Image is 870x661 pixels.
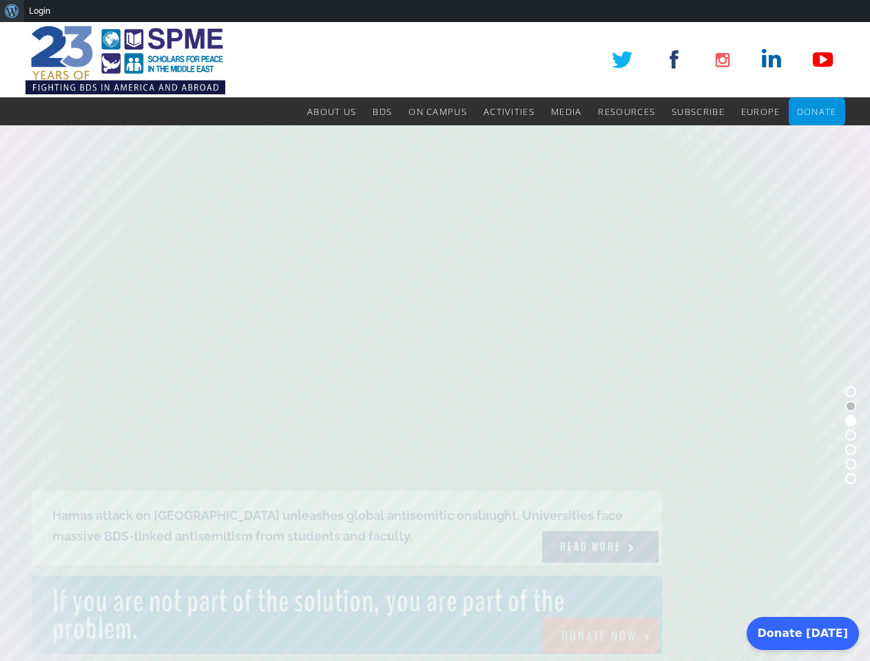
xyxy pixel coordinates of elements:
a: BDS [373,98,392,125]
a: About Us [307,98,356,125]
a: Donate [797,98,837,125]
span: Activities [484,105,535,118]
span: On Campus [408,105,467,118]
a: On Campus [408,98,467,125]
span: About Us [307,105,356,118]
a: Europe [741,98,780,125]
a: Media [551,98,582,125]
a: Resources [598,98,655,125]
img: SPME [25,22,225,98]
span: Resources [598,105,655,118]
span: BDS [373,105,392,118]
span: Subscribe [672,105,725,118]
a: Activities [484,98,535,125]
a: Subscribe [672,98,725,125]
span: Media [551,105,582,118]
span: Europe [741,105,780,118]
span: Donate [797,105,837,118]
